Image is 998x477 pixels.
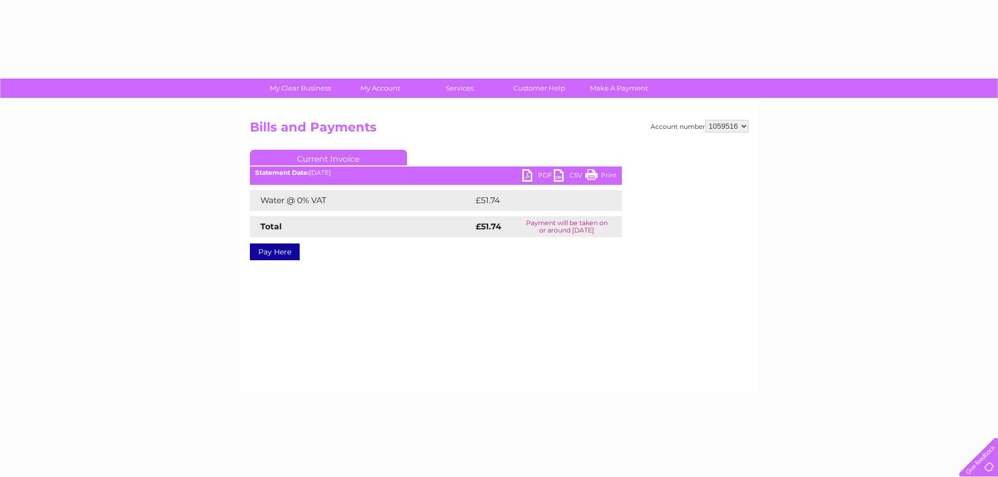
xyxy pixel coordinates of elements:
[554,169,585,184] a: CSV
[260,221,282,231] strong: Total
[473,190,599,211] td: £51.74
[250,169,622,176] div: [DATE]
[576,79,662,98] a: Make A Payment
[255,169,309,176] b: Statement Date:
[651,120,749,132] div: Account number
[337,79,423,98] a: My Account
[250,243,300,260] a: Pay Here
[496,79,583,98] a: Customer Help
[416,79,503,98] a: Services
[250,190,473,211] td: Water @ 0% VAT
[250,120,749,140] h2: Bills and Payments
[257,79,344,98] a: My Clear Business
[250,150,407,165] a: Current Invoice
[522,169,554,184] a: PDF
[512,216,622,237] td: Payment will be taken on or around [DATE]
[585,169,617,184] a: Print
[476,221,501,231] strong: £51.74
